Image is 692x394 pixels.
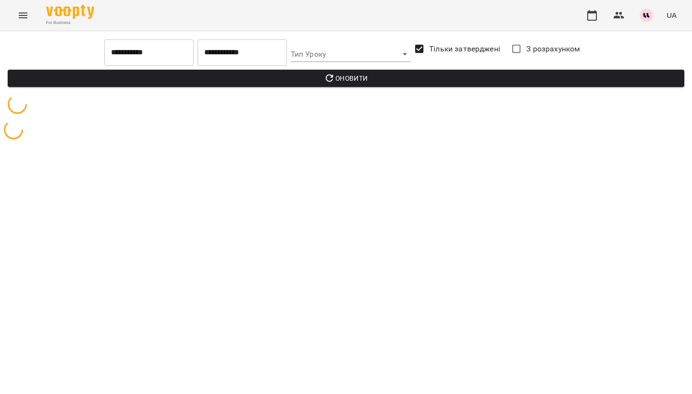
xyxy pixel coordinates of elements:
[12,4,35,27] button: Menu
[429,43,500,55] span: Тільки затверджені
[15,73,677,84] span: Оновити
[667,10,677,20] span: UA
[640,9,653,22] img: 1255ca683a57242d3abe33992970777d.jpg
[663,6,680,24] button: UA
[526,43,580,55] span: З розрахунком
[8,70,684,87] button: Оновити
[46,5,94,19] img: Voopty Logo
[46,20,94,26] span: For Business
